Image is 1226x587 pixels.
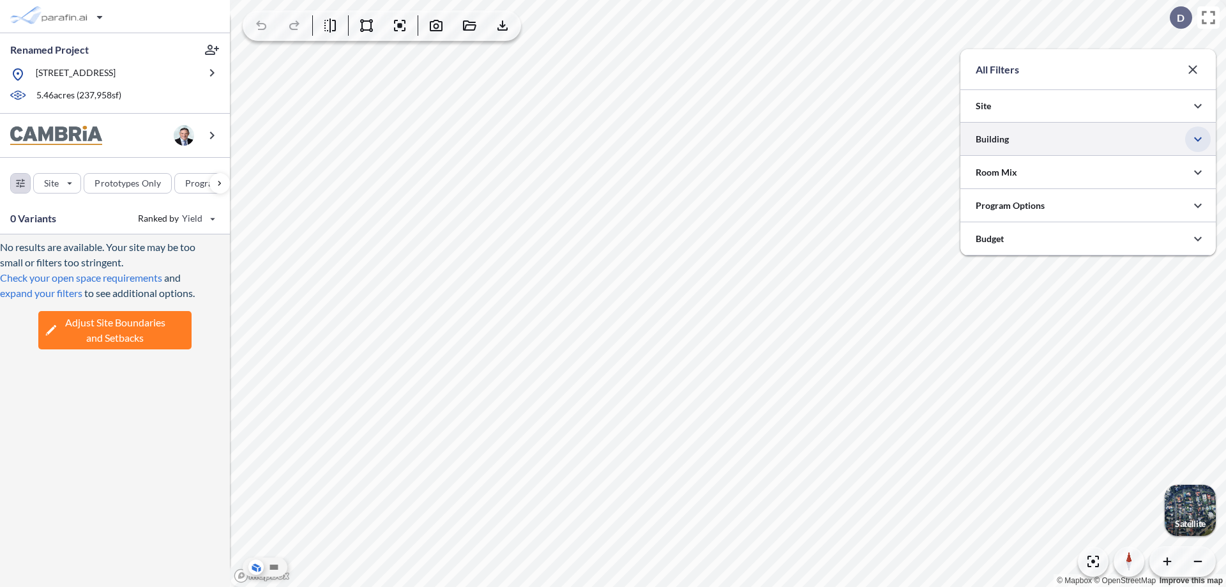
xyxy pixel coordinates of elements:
p: Budget [976,233,1004,245]
a: OpenStreetMap [1094,576,1156,585]
p: Room Mix [976,166,1017,179]
p: [STREET_ADDRESS] [36,66,116,82]
img: user logo [174,125,194,146]
span: Adjust Site Boundaries and Setbacks [65,315,165,346]
p: Site [44,177,59,190]
a: Mapbox homepage [234,568,290,583]
p: D [1177,12,1184,24]
button: Site [33,173,81,194]
button: Switcher ImageSatellite [1165,485,1216,536]
a: Mapbox [1057,576,1092,585]
button: Program [174,173,243,194]
button: Aerial View [248,560,264,575]
img: BrandImage [10,126,102,146]
button: Prototypes Only [84,173,172,194]
p: 5.46 acres ( 237,958 sf) [36,89,121,103]
button: Site Plan [266,560,282,575]
p: All Filters [976,62,1019,77]
p: Renamed Project [10,43,89,57]
button: Adjust Site Boundariesand Setbacks [38,311,192,349]
p: Program [185,177,221,190]
p: Satellite [1175,519,1206,529]
p: Site [976,100,991,112]
span: Yield [182,212,203,225]
a: Improve this map [1160,576,1223,585]
p: 0 Variants [10,211,57,226]
p: Prototypes Only [95,177,161,190]
button: Ranked by Yield [128,208,223,229]
img: Switcher Image [1165,485,1216,536]
p: Program Options [976,199,1045,212]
